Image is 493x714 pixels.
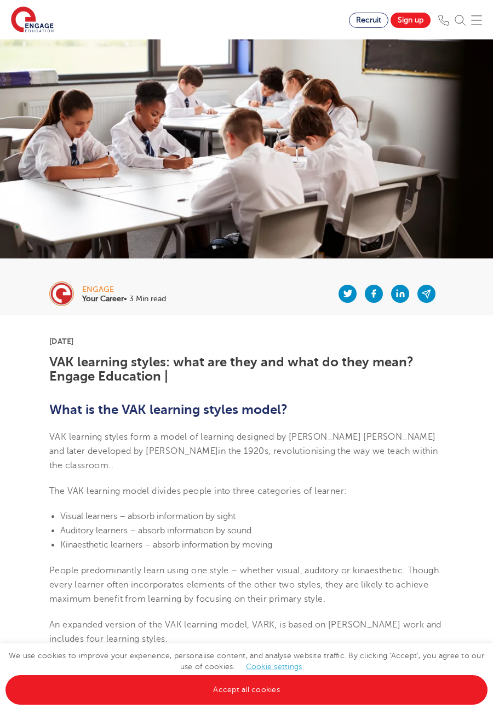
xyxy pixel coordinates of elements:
span: People predominantly learn using one style – whether visual, auditory or kinaesthetic. Though eve... [49,566,439,604]
b: What is the VAK learning styles model? [49,402,288,417]
span: Recruit [356,16,381,24]
span: The VAK learning model divides people into three categories of learner: [49,486,347,496]
span: Kinaesthetic learners – absorb information by moving [60,540,272,550]
span: An expanded version of the VAK learning model, VARK, is based on [PERSON_NAME] work and includes ... [49,620,442,644]
img: Phone [438,15,449,26]
span: We use cookies to improve your experience, personalise content, and analyse website traffic. By c... [5,652,488,694]
img: Search [455,15,466,26]
div: engage [82,286,166,293]
img: Mobile Menu [471,15,482,26]
span: in the 1920s, revolutionising the way we teach within the classroom. [49,446,438,470]
a: Accept all cookies [5,675,488,705]
a: Sign up [391,13,431,28]
span: Auditory learners – absorb information by sound [60,526,251,535]
h1: VAK learning styles: what are they and what do they mean? Engage Education | [49,355,444,384]
p: • 3 Min read [82,295,166,303]
p: [DATE] [49,337,444,345]
span: VAK learning styles form a model of learning designed by [PERSON_NAME] [PERSON_NAME] and later de... [49,432,438,471]
span: Visual learners – absorb information by sight [60,511,236,521]
a: Recruit [349,13,388,28]
a: Cookie settings [246,663,302,671]
img: Engage Education [11,7,54,34]
b: Your Career [82,295,124,303]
